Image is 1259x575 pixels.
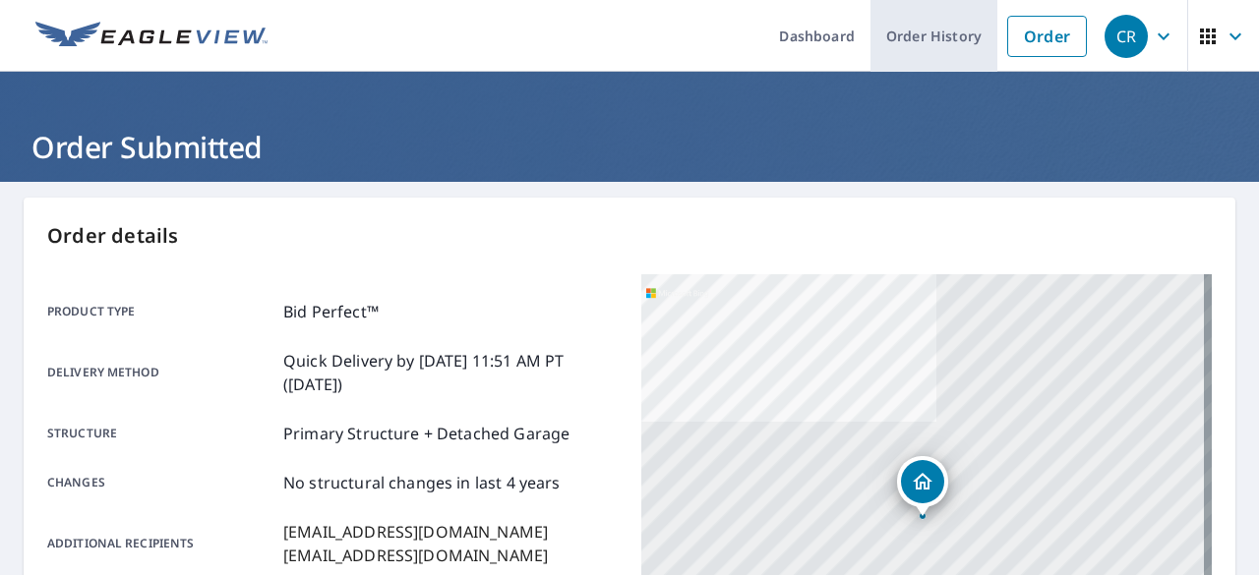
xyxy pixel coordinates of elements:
a: Order [1007,16,1087,57]
p: Primary Structure + Detached Garage [283,422,570,445]
h1: Order Submitted [24,127,1235,167]
div: CR [1105,15,1148,58]
p: [EMAIL_ADDRESS][DOMAIN_NAME] [283,544,548,567]
img: EV Logo [35,22,268,51]
p: Quick Delivery by [DATE] 11:51 AM PT ([DATE]) [283,349,618,396]
p: No structural changes in last 4 years [283,471,561,494]
p: Order details [47,221,1212,251]
p: Additional recipients [47,520,275,567]
p: Changes [47,471,275,494]
p: Delivery method [47,349,275,396]
p: [EMAIL_ADDRESS][DOMAIN_NAME] [283,520,548,544]
div: Dropped pin, building 1, Residential property, 2030 Plymouth St NW Washington, DC 20012 [897,456,948,517]
p: Bid Perfect™ [283,300,379,323]
p: Product type [47,300,275,323]
p: Structure [47,422,275,445]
